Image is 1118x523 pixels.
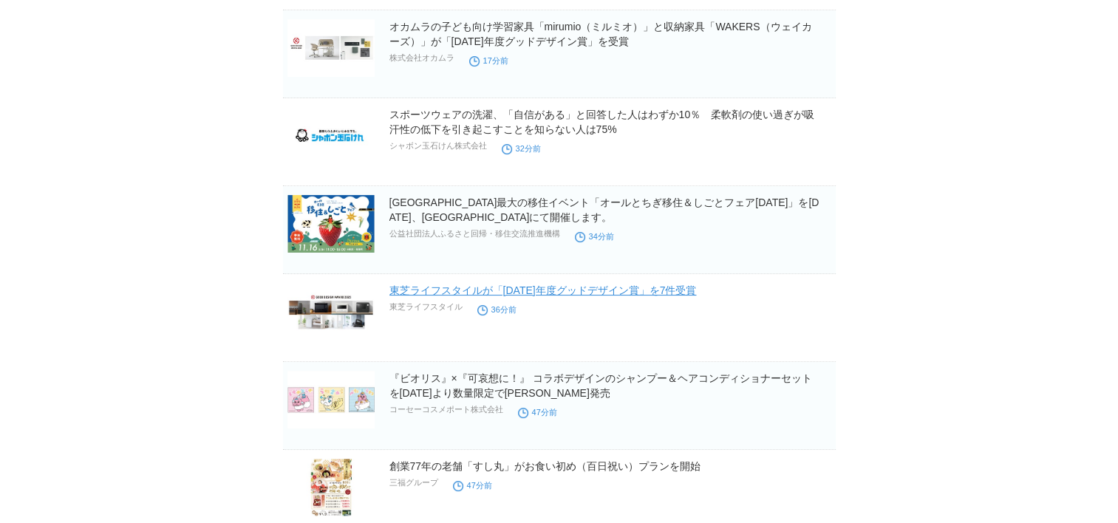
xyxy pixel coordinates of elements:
[469,56,508,65] time: 17分前
[575,232,614,241] time: 34分前
[287,283,375,341] img: 東芝ライフスタイルが「2025年度グッドデザイン賞」を7件受賞
[389,372,812,399] a: 『ビオリス』×『可哀想に！』 コラボデザインのシャンプー＆ヘアコンディショナーセットを[DATE]より数量限定で[PERSON_NAME]発売
[389,460,701,472] a: 創業77年の老舗「すし丸」がお食い初め（百日祝い）プランを開始
[287,19,375,77] img: オカムラの子ども向け学習家具「mirumio（ミルミオ）」と収納家具「WAKERS（ウェイカーズ）」が「2025年度グッドデザイン賞」を受賞
[389,109,815,135] a: スポーツウェアの洗濯、「自信がある」と回答した人はわずか10％ 柔軟剤の使い過ぎが吸汗性の低下を引き起こすことを知らない人は75%
[287,459,375,516] img: 創業77年の老舗「すし丸」がお食い初め（百日祝い）プランを開始
[287,371,375,428] img: 『ビオリス』×『可哀想に！』 コラボデザインのシャンプー＆ヘアコンディショナーセットを11月4日より数量限定で順次発売
[502,144,541,153] time: 32分前
[287,107,375,165] img: スポーツウェアの洗濯、「自信がある」と回答した人はわずか10％ 柔軟剤の使い過ぎが吸汗性の低下を引き起こすことを知らない人は75%
[389,404,503,415] p: コーセーコスメポート株式会社
[287,195,375,253] img: 栃木県最大の移住イベント「オールとちぎ移住＆しごとフェア2025」を11月16日、有楽町にて開催します。
[389,52,454,64] p: 株式会社オカムラ
[477,305,517,314] time: 36分前
[389,228,560,239] p: 公益社団法人ふるさと回帰・移住交流推進機構
[389,196,819,223] a: [GEOGRAPHIC_DATA]最大の移住イベント「オールとちぎ移住＆しごとフェア[DATE]」を[DATE]、[GEOGRAPHIC_DATA]にて開催します。
[453,481,492,490] time: 47分前
[389,284,697,296] a: 東芝ライフスタイルが「[DATE]年度グッドデザイン賞」を7件受賞
[389,477,438,488] p: 三福グループ
[518,408,557,417] time: 47分前
[389,140,487,151] p: シャボン玉石けん株式会社
[389,21,812,47] a: オカムラの子ども向け学習家具「mirumio（ミルミオ）」と収納家具「WAKERS（ウェイカーズ）」が「[DATE]年度グッドデザイン賞」を受賞
[389,301,463,312] p: 東芝ライフスタイル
